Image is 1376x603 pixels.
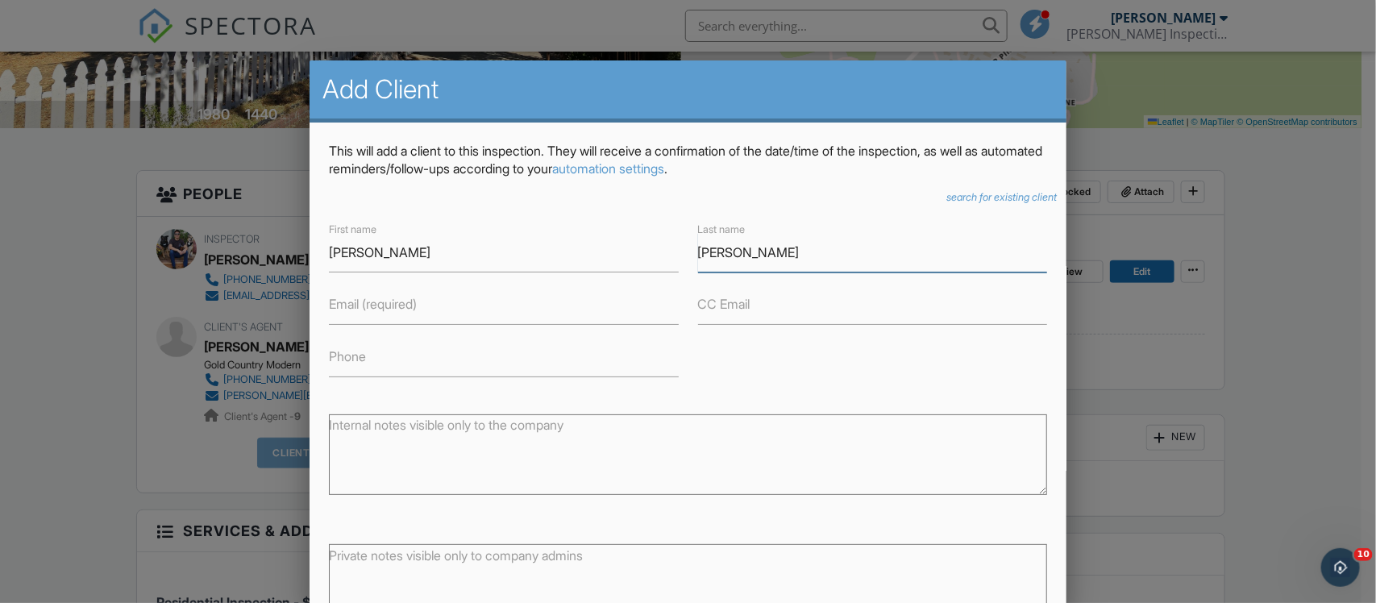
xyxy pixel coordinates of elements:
label: CC Email [698,295,750,313]
h2: Add Client [322,73,1054,106]
label: Phone [329,347,366,365]
label: Email (required) [329,295,417,313]
label: Last name [698,222,746,237]
label: Private notes visible only to company admins [329,547,583,564]
iframe: Intercom live chat [1321,548,1360,587]
label: First name [329,222,376,237]
label: Internal notes visible only to the company [329,416,563,434]
a: automation settings [552,160,664,177]
p: This will add a client to this inspection. They will receive a confirmation of the date/time of t... [329,142,1047,178]
span: 10 [1354,548,1373,561]
a: search for existing client [946,191,1057,204]
i: search for existing client [946,191,1057,203]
